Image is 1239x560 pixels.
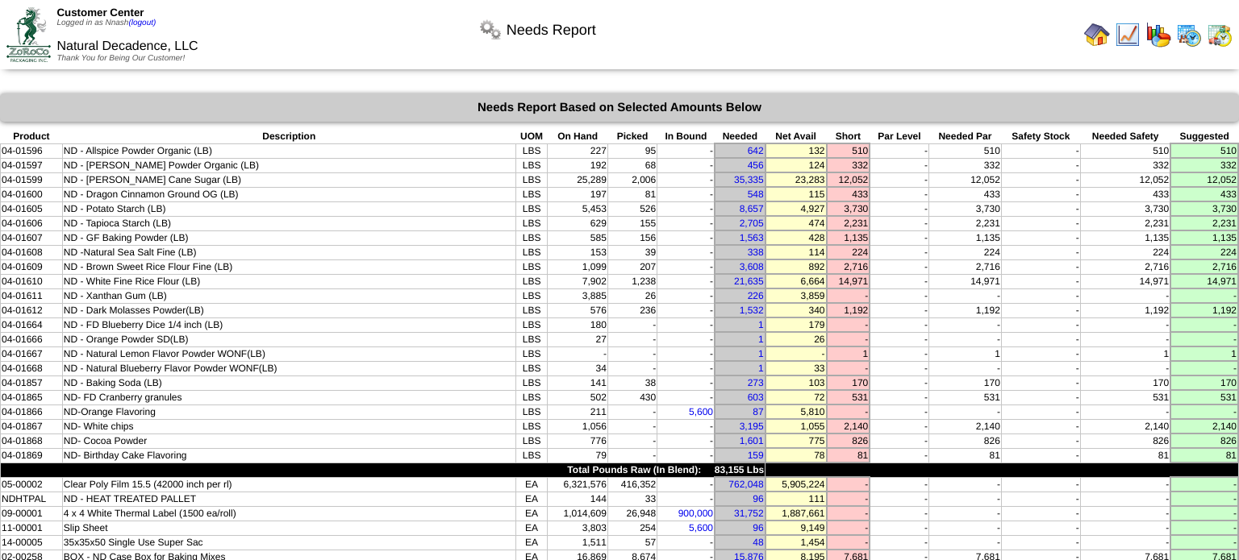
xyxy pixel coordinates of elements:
[515,130,548,143] th: UOM
[607,187,657,201] td: 81
[827,390,870,404] td: 531
[56,6,144,19] span: Customer Center
[1,201,63,216] td: 04-01605
[515,361,548,375] td: LBS
[1,332,63,346] td: 04-01666
[657,332,715,346] td: -
[870,130,928,143] th: Par Level
[740,305,764,316] a: 1,532
[515,303,548,317] td: LBS
[62,375,515,390] td: ND - Baking Soda (LB)
[870,143,928,158] td: -
[740,203,764,214] a: 8,657
[1170,130,1238,143] th: Suggested
[1001,216,1080,230] td: -
[1001,130,1080,143] th: Safety Stock
[1001,187,1080,201] td: -
[766,201,827,216] td: 4,927
[766,361,827,375] td: 33
[657,346,715,361] td: -
[827,143,870,158] td: 510
[748,145,764,156] a: 642
[515,375,548,390] td: LBS
[928,375,1001,390] td: 170
[766,158,827,172] td: 124
[689,522,713,533] a: 5,600
[1001,201,1080,216] td: -
[740,421,764,432] a: 3,195
[56,39,198,53] span: Natural Decadence, LLC
[1080,187,1170,201] td: 433
[1170,390,1238,404] td: 531
[1080,303,1170,317] td: 1,192
[657,216,715,230] td: -
[607,259,657,274] td: 207
[515,158,548,172] td: LBS
[1170,346,1238,361] td: 1
[753,537,763,548] a: 48
[607,404,657,419] td: -
[62,201,515,216] td: ND - Potato Starch (LB)
[515,143,548,158] td: LBS
[827,201,870,216] td: 3,730
[766,303,827,317] td: 340
[766,187,827,201] td: 115
[928,158,1001,172] td: 332
[1001,375,1080,390] td: -
[766,404,827,419] td: 5,810
[657,187,715,201] td: -
[928,317,1001,332] td: -
[827,346,870,361] td: 1
[1001,346,1080,361] td: -
[766,143,827,158] td: 132
[515,274,548,288] td: LBS
[715,130,766,143] th: Needed
[870,274,928,288] td: -
[1001,274,1080,288] td: -
[766,216,827,230] td: 474
[827,158,870,172] td: 332
[1080,346,1170,361] td: 1
[1,216,63,230] td: 04-01606
[870,172,928,187] td: -
[62,216,515,230] td: ND - Tapioca Starch (LB)
[734,276,764,287] a: 21,635
[657,259,715,274] td: -
[1170,158,1238,172] td: 332
[748,377,764,388] a: 273
[1170,172,1238,187] td: 12,052
[748,160,764,171] a: 456
[1170,317,1238,332] td: -
[827,245,870,259] td: 224
[507,22,596,39] span: Needs Report
[928,130,1001,143] th: Needed Par
[657,201,715,216] td: -
[1115,22,1141,48] img: line_graph.gif
[548,259,608,274] td: 1,099
[1,158,63,172] td: 04-01597
[1,245,63,259] td: 04-01608
[62,259,515,274] td: ND - Brown Sweet Rice Flour Fine (LB)
[1,143,63,158] td: 04-01596
[1,130,63,143] th: Product
[1080,361,1170,375] td: -
[928,172,1001,187] td: 12,052
[548,172,608,187] td: 25,289
[1,172,63,187] td: 04-01599
[870,259,928,274] td: -
[548,130,608,143] th: On Hand
[548,375,608,390] td: 141
[1170,245,1238,259] td: 224
[689,406,713,417] a: 5,600
[1,317,63,332] td: 04-01664
[1080,274,1170,288] td: 14,971
[1207,22,1233,48] img: calendarinout.gif
[928,274,1001,288] td: 14,971
[734,174,764,185] a: 35,335
[1080,158,1170,172] td: 332
[607,216,657,230] td: 155
[657,143,715,158] td: -
[515,390,548,404] td: LBS
[1001,332,1080,346] td: -
[657,303,715,317] td: -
